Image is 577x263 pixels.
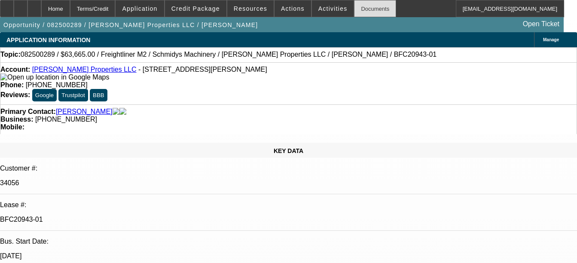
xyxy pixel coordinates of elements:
strong: Reviews: [0,91,30,98]
span: 082500289 / $63,665.00 / Freightliner M2 / Schmidys Machinery / [PERSON_NAME] Properties LLC / [P... [21,51,437,58]
button: Credit Package [165,0,226,17]
button: Actions [275,0,311,17]
span: Resources [234,5,267,12]
span: KEY DATA [274,147,303,154]
img: linkedin-icon.png [119,108,126,116]
button: Google [32,89,57,101]
img: Open up location in Google Maps [0,73,109,81]
span: Manage [543,37,559,42]
a: [PERSON_NAME] Properties LLC [32,66,137,73]
strong: Topic: [0,51,21,58]
a: View Google Maps [0,73,109,81]
strong: Mobile: [0,123,24,131]
a: Open Ticket [519,17,563,31]
button: Trustpilot [58,89,88,101]
strong: Account: [0,66,30,73]
button: BBB [90,89,107,101]
span: [PHONE_NUMBER] [26,81,88,89]
strong: Phone: [0,81,24,89]
span: Actions [281,5,305,12]
a: [PERSON_NAME] [56,108,113,116]
button: Application [116,0,164,17]
span: Credit Package [171,5,220,12]
img: facebook-icon.png [113,108,119,116]
span: APPLICATION INFORMATION [6,37,90,43]
button: Resources [227,0,274,17]
span: Application [122,5,157,12]
span: - [STREET_ADDRESS][PERSON_NAME] [138,66,267,73]
span: [PHONE_NUMBER] [35,116,97,123]
strong: Business: [0,116,33,123]
span: Activities [318,5,348,12]
span: Opportunity / 082500289 / [PERSON_NAME] Properties LLC / [PERSON_NAME] [3,21,258,28]
button: Activities [312,0,354,17]
strong: Primary Contact: [0,108,56,116]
